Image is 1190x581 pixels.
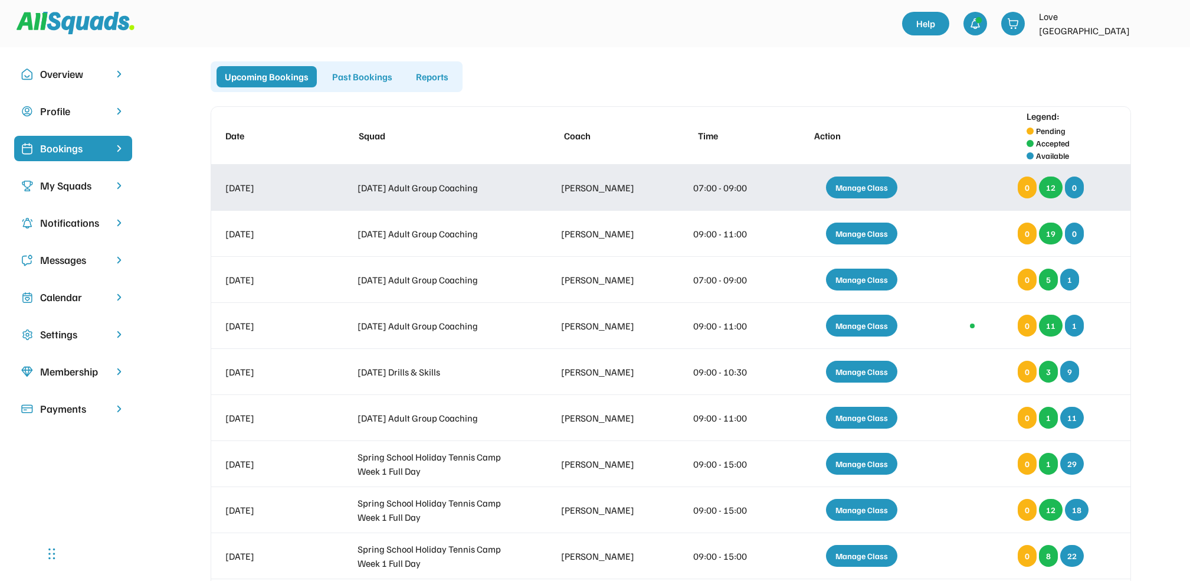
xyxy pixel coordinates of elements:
[358,496,518,524] div: Spring School Holiday Tennis Camp Week 1 Full Day
[564,129,653,143] div: Coach
[693,181,765,195] div: 07:00 - 09:00
[1018,315,1037,337] div: 0
[693,365,765,379] div: 09:00 - 10:30
[1018,453,1037,475] div: 0
[1039,361,1058,383] div: 3
[1039,315,1063,337] div: 11
[40,252,106,268] div: Messages
[358,227,518,241] div: [DATE] Adult Group Coaching
[21,68,33,80] img: Icon%20copy%2010.svg
[113,106,125,117] img: chevron-right.svg
[1060,407,1084,429] div: 11
[113,68,125,80] img: chevron-right.svg
[561,319,650,333] div: [PERSON_NAME]
[1036,149,1069,162] div: Available
[1060,361,1079,383] div: 9
[693,457,765,471] div: 09:00 - 15:00
[1065,315,1084,337] div: 1
[113,403,125,414] img: chevron-right.svg
[21,180,33,192] img: Icon%20copy%203.svg
[693,319,765,333] div: 09:00 - 11:00
[1036,125,1066,137] div: Pending
[1007,18,1019,30] img: shopping-cart-01%20%281%29.svg
[902,12,949,35] a: Help
[826,361,897,383] div: Manage Class
[21,366,33,378] img: Icon%20copy%208.svg
[40,103,106,119] div: Profile
[358,319,518,333] div: [DATE] Adult Group Coaching
[698,129,769,143] div: Time
[1065,223,1084,244] div: 0
[40,178,106,194] div: My Squads
[40,289,106,305] div: Calendar
[1018,223,1037,244] div: 0
[814,129,921,143] div: Action
[40,215,106,231] div: Notifications
[826,269,897,290] div: Manage Class
[21,292,33,303] img: Icon%20copy%207.svg
[561,365,650,379] div: [PERSON_NAME]
[225,129,314,143] div: Date
[1039,223,1063,244] div: 19
[40,327,106,342] div: Settings
[225,319,314,333] div: [DATE]
[225,181,314,195] div: [DATE]
[358,450,518,478] div: Spring School Holiday Tennis Camp Week 1 Full Day
[693,273,765,287] div: 07:00 - 09:00
[826,407,897,429] div: Manage Class
[1065,177,1084,198] div: 0
[1039,269,1058,290] div: 5
[408,66,457,87] div: Reports
[359,129,519,143] div: Squad
[1018,177,1037,198] div: 0
[1018,269,1037,290] div: 0
[358,181,518,195] div: [DATE] Adult Group Coaching
[17,12,135,34] img: Squad%20Logo.svg
[113,217,125,229] img: chevron-right.svg
[561,411,650,425] div: [PERSON_NAME]
[225,503,314,517] div: [DATE]
[1039,9,1145,38] div: Love [GEOGRAPHIC_DATA]
[21,254,33,266] img: Icon%20copy%205.svg
[1018,499,1037,521] div: 0
[358,365,518,379] div: [DATE] Drills & Skills
[113,366,125,377] img: chevron-right.svg
[1060,545,1084,567] div: 22
[40,364,106,380] div: Membership
[40,66,106,82] div: Overview
[693,503,765,517] div: 09:00 - 15:00
[561,227,650,241] div: [PERSON_NAME]
[826,545,897,567] div: Manage Class
[1039,453,1058,475] div: 1
[826,315,897,337] div: Manage Class
[358,542,518,570] div: Spring School Holiday Tennis Camp Week 1 Full Day
[21,329,33,341] img: Icon%20copy%2016.svg
[324,66,401,87] div: Past Bookings
[21,403,33,415] img: Icon%20%2815%29.svg
[225,549,314,563] div: [DATE]
[225,457,314,471] div: [DATE]
[113,329,125,340] img: chevron-right.svg
[1018,407,1037,429] div: 0
[561,181,650,195] div: [PERSON_NAME]
[1065,499,1089,521] div: 18
[1018,361,1037,383] div: 0
[1039,545,1058,567] div: 8
[826,453,897,475] div: Manage Class
[1018,545,1037,567] div: 0
[1060,453,1084,475] div: 29
[561,503,650,517] div: [PERSON_NAME]
[358,273,518,287] div: [DATE] Adult Group Coaching
[826,223,897,244] div: Manage Class
[561,549,650,563] div: [PERSON_NAME]
[40,401,106,417] div: Payments
[693,227,765,241] div: 09:00 - 11:00
[21,143,33,155] img: Icon%20%2819%29.svg
[358,411,518,425] div: [DATE] Adult Group Coaching
[21,217,33,229] img: Icon%20copy%204.svg
[225,227,314,241] div: [DATE]
[1036,137,1070,149] div: Accepted
[969,18,981,30] img: bell-03%20%281%29.svg
[1039,499,1063,521] div: 12
[826,499,897,521] div: Manage Class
